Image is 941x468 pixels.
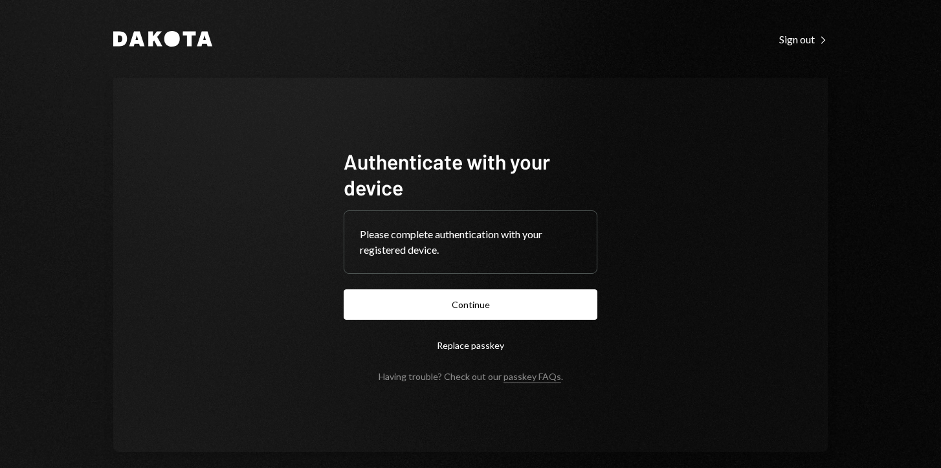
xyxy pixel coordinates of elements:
div: Having trouble? Check out our . [379,371,563,382]
div: Please complete authentication with your registered device. [360,227,581,258]
a: passkey FAQs [504,371,561,383]
button: Replace passkey [344,330,597,361]
a: Sign out [779,32,828,46]
h1: Authenticate with your device [344,148,597,200]
button: Continue [344,289,597,320]
div: Sign out [779,33,828,46]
